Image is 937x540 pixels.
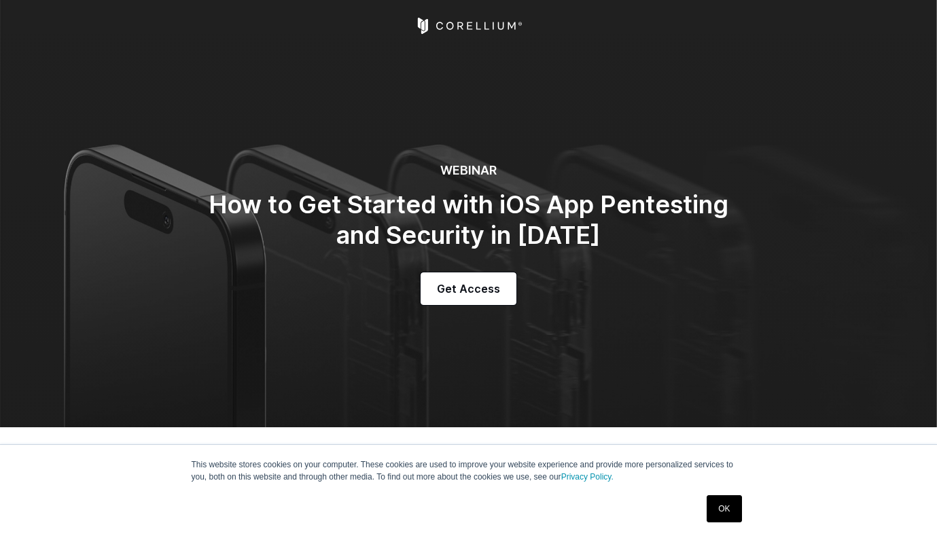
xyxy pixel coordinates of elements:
[421,272,516,305] a: Get Access
[414,18,523,34] a: Corellium Home
[197,190,741,251] h2: How to Get Started with iOS App Pentesting and Security in [DATE]
[437,281,500,297] span: Get Access
[197,163,741,179] h6: WEBINAR
[192,458,746,483] p: This website stores cookies on your computer. These cookies are used to improve your website expe...
[707,495,741,522] a: OK
[561,472,614,482] a: Privacy Policy.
